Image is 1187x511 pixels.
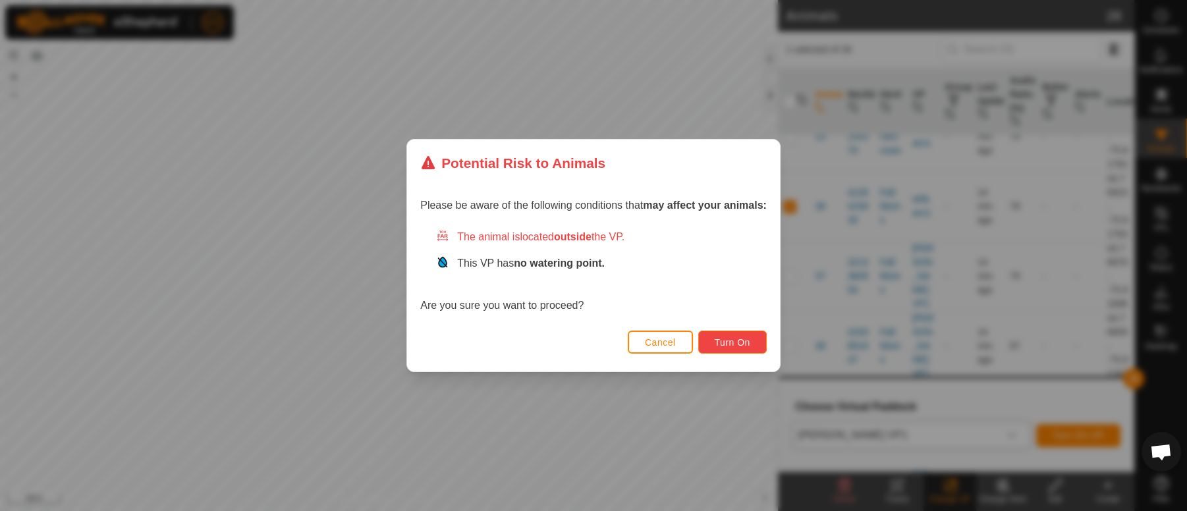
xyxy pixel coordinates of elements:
span: Cancel [645,337,676,348]
button: Cancel [628,331,693,354]
div: Potential Risk to Animals [420,153,605,173]
span: located the VP. [520,231,624,242]
strong: no watering point. [514,257,605,269]
strong: may affect your animals: [643,200,767,211]
div: The animal is [436,229,767,245]
strong: outside [554,231,592,242]
a: Open chat [1142,432,1181,471]
div: Are you sure you want to proceed? [420,229,767,313]
span: Please be aware of the following conditions that [420,200,767,211]
span: This VP has [457,257,605,269]
span: Turn On [715,337,750,348]
button: Turn On [698,331,767,354]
